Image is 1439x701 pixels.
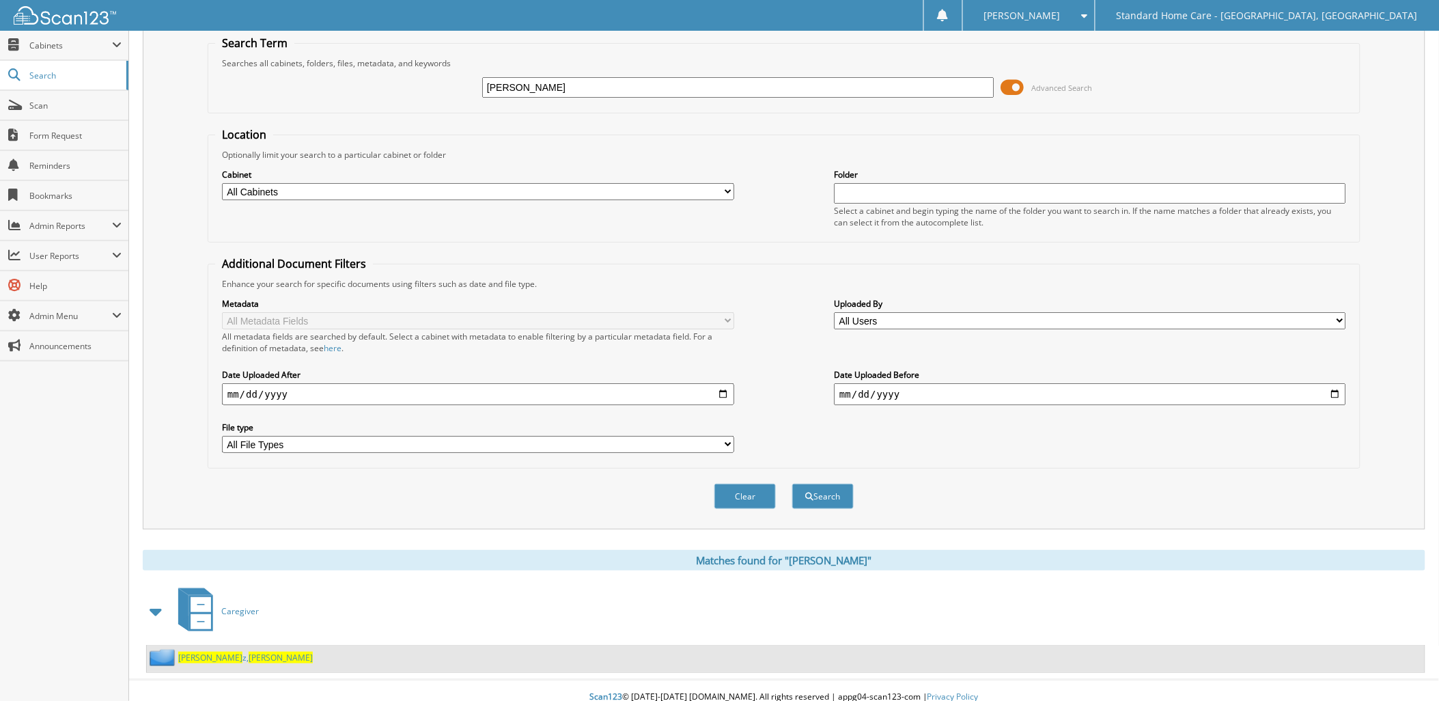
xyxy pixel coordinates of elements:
[215,36,294,51] legend: Search Term
[324,342,341,354] a: here
[792,484,854,509] button: Search
[29,40,112,51] span: Cabinets
[249,652,313,663] span: [PERSON_NAME]
[1032,83,1093,93] span: Advanced Search
[150,649,178,666] img: folder2.png
[29,280,122,292] span: Help
[222,422,734,433] label: File type
[215,278,1353,290] div: Enhance your search for specific documents using filters such as date and file type.
[178,652,242,663] span: [PERSON_NAME]
[143,550,1425,571] div: Matches found for "[PERSON_NAME]"
[834,383,1346,405] input: end
[1117,12,1418,20] span: Standard Home Care - [GEOGRAPHIC_DATA], [GEOGRAPHIC_DATA]
[29,100,122,111] span: Scan
[215,149,1353,161] div: Optionally limit your search to a particular cabinet or folder
[29,310,112,322] span: Admin Menu
[14,6,116,25] img: scan123-logo-white.svg
[178,652,313,663] a: [PERSON_NAME]z,[PERSON_NAME]
[215,127,273,142] legend: Location
[714,484,776,509] button: Clear
[215,256,373,271] legend: Additional Document Filters
[834,205,1346,228] div: Select a cabinet and begin typing the name of the folder you want to search in. If the name match...
[834,369,1346,381] label: Date Uploaded Before
[984,12,1061,20] span: [PERSON_NAME]
[29,160,122,171] span: Reminders
[222,298,734,310] label: Metadata
[29,220,112,232] span: Admin Reports
[29,70,120,81] span: Search
[215,57,1353,69] div: Searches all cabinets, folders, files, metadata, and keywords
[221,605,259,617] span: Caregiver
[170,584,259,638] a: Caregiver
[834,169,1346,180] label: Folder
[222,169,734,180] label: Cabinet
[834,298,1346,310] label: Uploaded By
[222,331,734,354] div: All metadata fields are searched by default. Select a cabinet with metadata to enable filtering b...
[29,190,122,202] span: Bookmarks
[222,383,734,405] input: start
[29,250,112,262] span: User Reports
[29,130,122,141] span: Form Request
[222,369,734,381] label: Date Uploaded After
[29,340,122,352] span: Announcements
